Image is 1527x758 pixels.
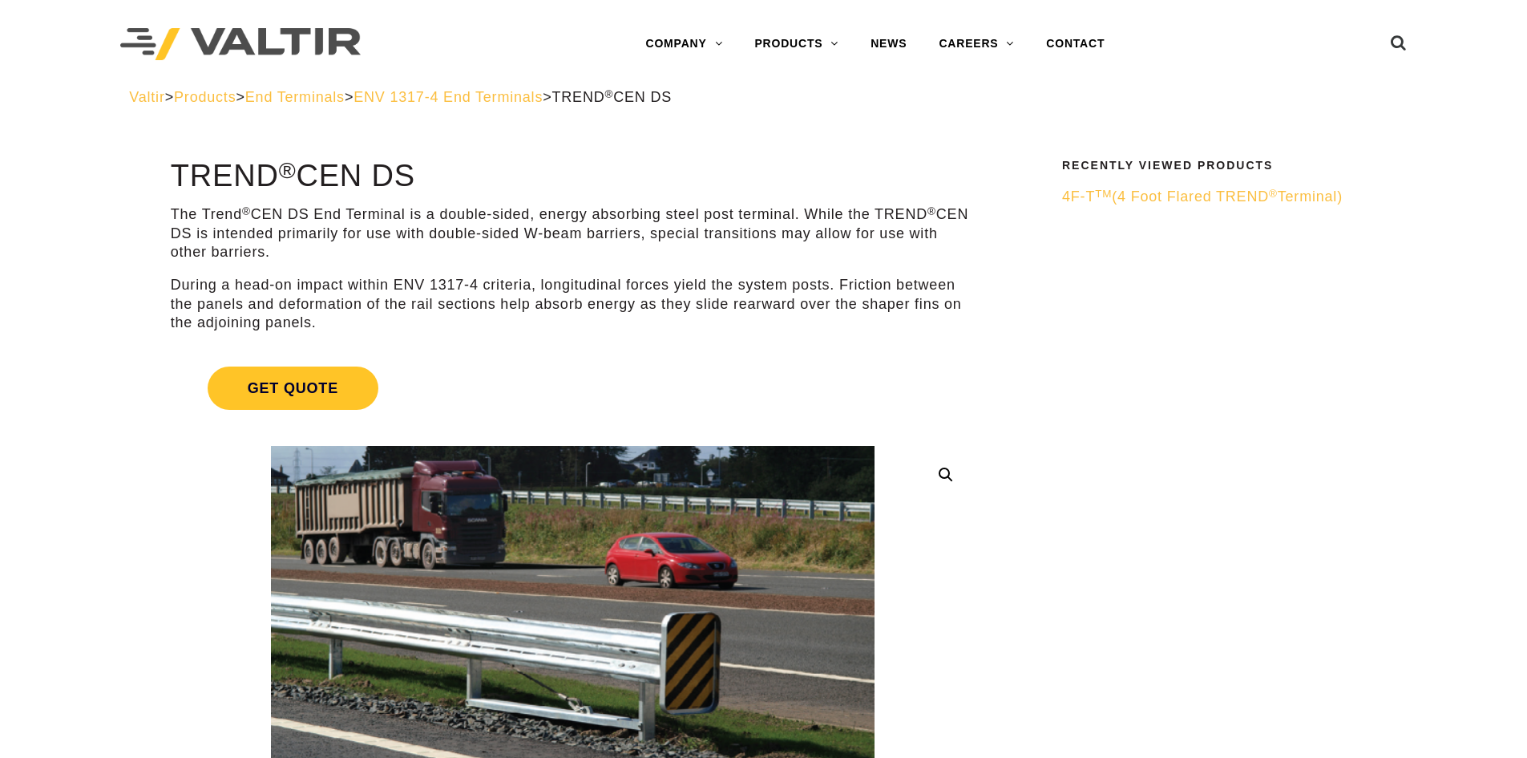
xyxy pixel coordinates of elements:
[854,28,923,60] a: NEWS
[923,28,1030,60] a: CAREERS
[1062,188,1388,206] a: 4F-TTM(4 Foot Flared TREND®Terminal)
[1269,188,1278,200] sup: ®
[171,205,975,261] p: The Trend CEN DS End Terminal is a double-sided, energy absorbing steel post terminal. While the ...
[171,347,975,429] a: Get Quote
[208,367,378,410] span: Get Quote
[242,205,251,217] sup: ®
[353,89,543,105] a: ENV 1317-4 End Terminals
[738,28,854,60] a: PRODUCTS
[171,160,975,193] h1: TREND CEN DS
[1062,160,1388,172] h2: Recently Viewed Products
[171,276,975,332] p: During a head-on impact within ENV 1317-4 criteria, longitudinal forces yield the system posts. F...
[120,28,361,61] img: Valtir
[129,88,1398,107] div: > > > >
[1095,188,1112,200] sup: TM
[174,89,236,105] a: Products
[927,205,936,217] sup: ®
[605,88,614,100] sup: ®
[1062,188,1343,205] span: 4F-T (4 Foot Flared TREND Terminal)
[129,89,164,105] a: Valtir
[552,89,673,105] span: TREND CEN DS
[629,28,738,60] a: COMPANY
[1030,28,1121,60] a: CONTACT
[279,157,297,183] sup: ®
[245,89,345,105] a: End Terminals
